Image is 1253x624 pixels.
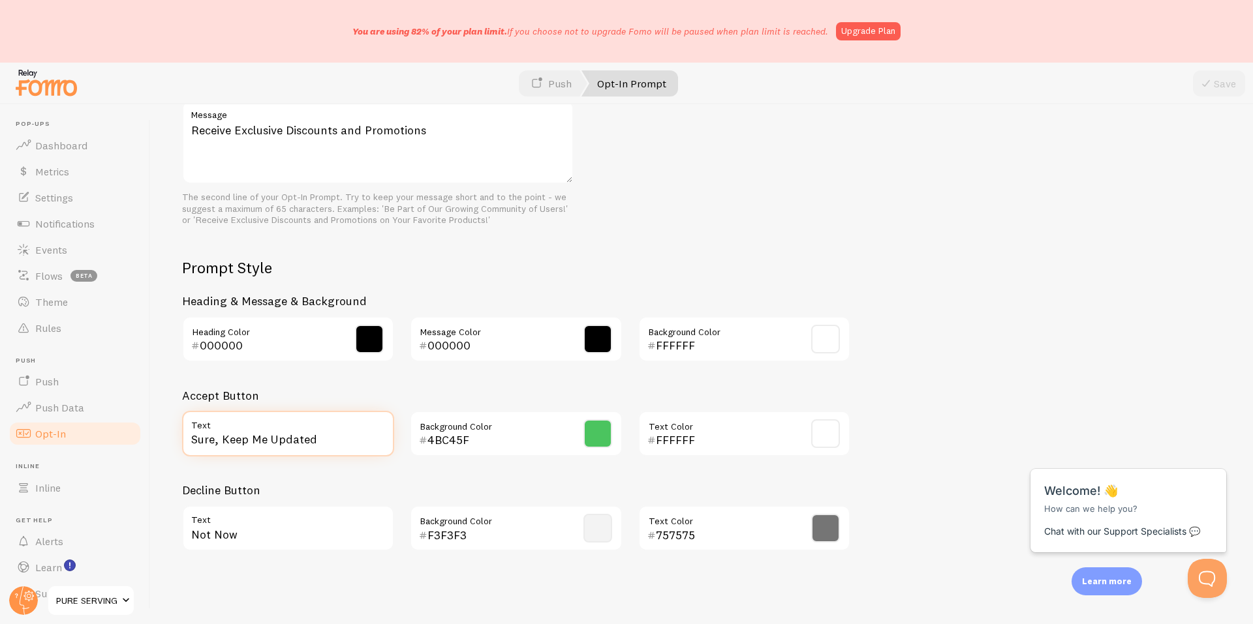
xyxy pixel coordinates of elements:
svg: <p>Watch New Feature Tutorials!</p> [64,559,76,571]
a: Push [8,368,142,394]
a: Alerts [8,528,142,554]
p: Learn more [1082,575,1132,587]
a: Support [8,580,142,606]
span: Learn [35,561,62,574]
p: If you choose not to upgrade Fomo will be paused when plan limit is reached. [352,25,828,38]
span: Flows [35,269,63,282]
iframe: Help Scout Beacon - Messages and Notifications [1024,436,1234,559]
h2: Prompt Style [182,258,850,278]
a: Dashboard [8,132,142,158]
span: Get Help [16,516,142,525]
a: Settings [8,185,142,211]
span: Events [35,243,67,256]
a: Learn [8,554,142,580]
span: Rules [35,321,61,334]
h3: Accept Button [182,388,850,403]
span: Metrics [35,165,69,178]
a: Notifications [8,211,142,237]
span: Dashboard [35,139,87,152]
a: Upgrade Plan [836,22,901,40]
span: Opt-In [35,427,66,440]
a: Theme [8,289,142,315]
a: Opt-In [8,421,142,447]
a: Inline [8,475,142,501]
label: Text [182,411,394,433]
span: beta [70,270,97,282]
h3: Heading & Message & Background [182,293,850,308]
span: Settings [35,191,73,204]
span: Theme [35,295,68,308]
div: The second line of your Opt-In Prompt. Try to keep your message short and to the point - we sugge... [182,192,574,226]
span: PURE SERVING [56,593,118,608]
a: Events [8,237,142,263]
a: PURE SERVING [47,585,135,616]
span: Inline [35,481,61,494]
label: Text [182,505,394,527]
span: Push [35,375,59,388]
span: Notifications [35,217,95,230]
span: You are using 82% of your plan limit. [352,25,507,37]
h3: Decline Button [182,483,850,498]
span: Alerts [35,535,63,548]
span: Push Data [35,401,84,414]
a: Push Data [8,394,142,421]
a: Metrics [8,158,142,185]
span: Inline [16,462,142,471]
a: Flows beta [8,263,142,289]
div: Learn more [1072,567,1142,595]
span: Pop-ups [16,120,142,128]
span: Push [16,357,142,365]
label: Message [182,100,574,123]
iframe: Help Scout Beacon - Open [1188,559,1227,598]
img: fomo-relay-logo-orange.svg [14,66,79,99]
a: Rules [8,315,142,341]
